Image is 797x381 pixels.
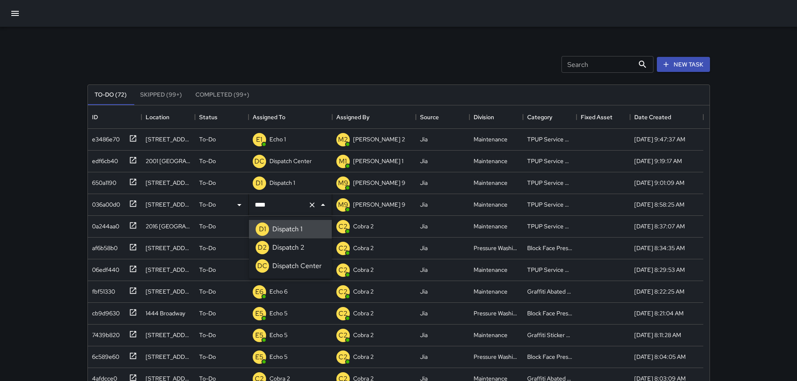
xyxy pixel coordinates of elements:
[474,353,519,361] div: Pressure Washing
[634,179,684,187] div: 8/11/2025, 9:01:09 AM
[146,179,191,187] div: 805 Washington Street
[88,85,133,105] button: To-Do (72)
[338,330,348,340] p: C2
[338,135,348,145] p: M2
[146,105,169,129] div: Location
[634,287,684,296] div: 8/11/2025, 8:22:25 AM
[474,135,507,143] div: Maintenance
[420,157,428,165] div: Jia
[133,85,189,105] button: Skipped (99+)
[527,287,572,296] div: Graffiti Abated Large
[269,353,287,361] p: Echo 5
[146,135,191,143] div: 360 22nd Street
[89,132,120,143] div: e3486e70
[89,349,119,361] div: 6c589e60
[199,309,216,317] p: To-Do
[420,287,428,296] div: Jia
[474,287,507,296] div: Maintenance
[338,309,348,319] p: C2
[338,287,348,297] p: C2
[199,105,218,129] div: Status
[146,244,191,252] div: 2150 Webster Street
[634,331,681,339] div: 8/11/2025, 8:11:28 AM
[474,179,507,187] div: Maintenance
[89,327,120,339] div: 7439b820
[338,265,348,275] p: C2
[420,331,428,339] div: Jia
[420,105,439,129] div: Source
[420,309,428,317] div: Jia
[527,309,572,317] div: Block Face Pressure Washed
[630,105,703,129] div: Date Created
[353,222,374,230] p: Cobra 2
[474,105,494,129] div: Division
[657,57,710,72] button: New Task
[469,105,523,129] div: Division
[527,135,572,143] div: TPUP Service Requested
[195,105,249,129] div: Status
[92,105,98,129] div: ID
[88,105,141,129] div: ID
[338,200,348,210] p: M9
[420,244,428,252] div: Jia
[189,85,256,105] button: Completed (99+)
[634,200,684,209] div: 8/11/2025, 8:58:25 AM
[306,199,318,211] button: Clear
[527,105,552,129] div: Category
[353,157,403,165] p: [PERSON_NAME] 1
[527,353,572,361] div: Block Face Pressure Washed
[199,266,216,274] p: To-Do
[420,179,428,187] div: Jia
[474,200,507,209] div: Maintenance
[353,179,405,187] p: [PERSON_NAME] 9
[339,156,347,166] p: M1
[259,224,266,234] p: D1
[269,287,287,296] p: Echo 6
[353,266,374,274] p: Cobra 2
[420,135,428,143] div: Jia
[146,353,191,361] div: 330 17th Street
[199,287,216,296] p: To-Do
[634,266,685,274] div: 8/11/2025, 8:29:53 AM
[146,222,191,230] div: 2016 Telegraph Avenue
[256,135,262,145] p: E1
[255,287,264,297] p: E6
[256,178,263,188] p: D1
[474,331,507,339] div: Maintenance
[634,222,685,230] div: 8/11/2025, 8:37:07 AM
[527,200,572,209] div: TPUP Service Requested
[338,243,348,253] p: C2
[581,105,612,129] div: Fixed Asset
[199,135,216,143] p: To-Do
[272,224,302,234] p: Dispatch 1
[269,331,287,339] p: Echo 5
[474,157,507,165] div: Maintenance
[272,261,322,271] p: Dispatch Center
[420,266,428,274] div: Jia
[89,262,119,274] div: 06edf440
[257,261,267,271] p: DC
[336,105,369,129] div: Assigned By
[89,153,118,165] div: edf6cb40
[253,105,285,129] div: Assigned To
[199,179,216,187] p: To-Do
[332,105,416,129] div: Assigned By
[146,309,185,317] div: 1444 Broadway
[146,200,191,209] div: 805 Washington Street
[338,178,348,188] p: M9
[353,331,374,339] p: Cobra 2
[146,331,191,339] div: 102 Frank H. Ogawa Plaza
[338,352,348,362] p: C2
[527,266,572,274] div: TPUP Service Requested
[269,179,295,187] p: Dispatch 1
[146,266,191,274] div: 901 Franklin Street
[199,157,216,165] p: To-Do
[272,243,305,253] p: Dispatch 2
[199,244,216,252] p: To-Do
[353,353,374,361] p: Cobra 2
[634,135,685,143] div: 8/11/2025, 9:47:37 AM
[141,105,195,129] div: Location
[146,157,191,165] div: 2001 Broadway
[89,175,116,187] div: 650a1190
[474,309,519,317] div: Pressure Washing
